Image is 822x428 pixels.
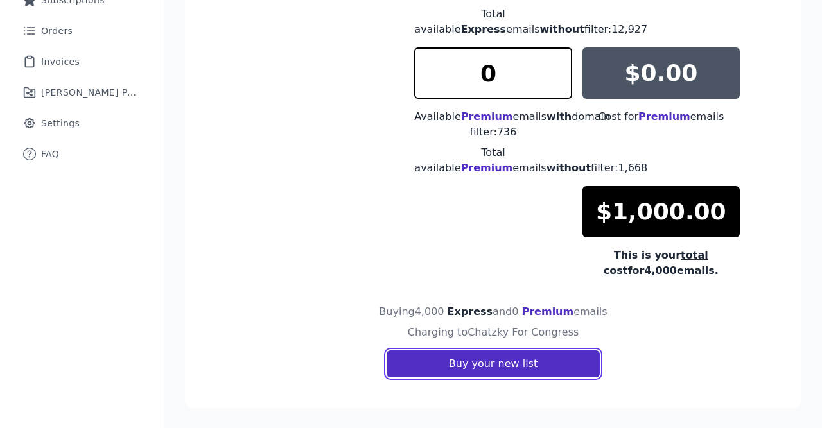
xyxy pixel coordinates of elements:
[448,305,493,318] span: Express
[41,117,80,130] span: Settings
[41,24,73,37] span: Orders
[582,109,740,124] div: Cost for emails
[596,199,726,225] p: $1,000.00
[387,350,600,377] button: Buy your new list
[408,325,579,340] h4: Charging to Chatzky For Congress
[41,148,59,160] span: FAQ
[461,162,513,174] span: Premium
[41,55,80,68] span: Invoices
[547,110,572,123] span: with
[10,140,153,168] a: FAQ
[10,78,153,107] a: [PERSON_NAME] Performance
[379,304,607,320] h4: Buying 4,000 and 0 emails
[10,109,153,137] a: Settings
[41,86,138,99] span: [PERSON_NAME] Performance
[540,23,584,35] span: without
[414,145,572,176] div: Total available emails filter: 1,668
[461,110,513,123] span: Premium
[582,248,740,278] div: This is your for 4,000 emails.
[521,305,573,318] span: Premium
[10,47,153,76] a: Invoices
[547,162,591,174] span: without
[414,109,572,140] div: Available emails domain filter: 736
[461,23,507,35] span: Express
[624,60,697,86] p: $0.00
[414,6,572,37] div: Total available emails filter: 12,927
[638,110,690,123] span: Premium
[10,17,153,45] a: Orders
